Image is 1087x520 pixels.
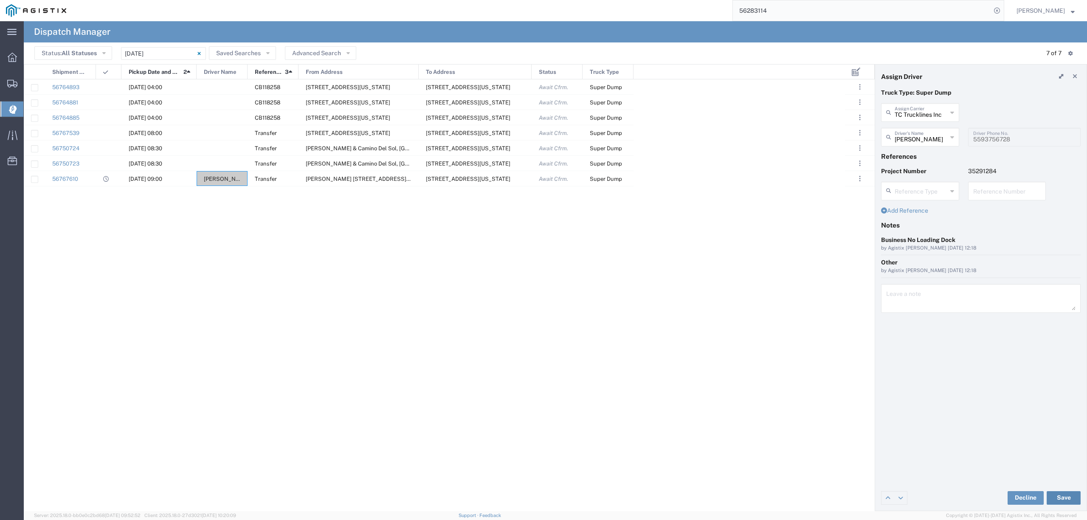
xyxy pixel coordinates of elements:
p: 35291284 [968,167,1046,176]
span: 2401 Coffee Rd, Bakersfield, California, 93308, United States [306,84,390,90]
a: Edit previous row [881,492,894,504]
span: [DATE] 09:52:52 [105,513,141,518]
span: 800 Price Canyon Rd, Pismo Beach, California, United States [426,99,510,106]
a: Add Reference [881,207,928,214]
span: Transfer [255,145,277,152]
span: Transfer [255,160,277,167]
span: Transfer [255,130,277,136]
span: Taranbir Chhina [204,176,250,182]
span: Super Dump [590,160,622,167]
span: 09/10/2025, 09:00 [129,176,162,182]
span: Super Dump [590,176,622,182]
span: Client: 2025.18.0-27d3021 [144,513,236,518]
span: Truck Type [590,65,619,80]
span: 09/10/2025, 08:00 [129,130,162,136]
span: CB118258 [255,115,280,121]
button: Status:All Statuses [34,46,112,60]
span: Super Dump [590,99,622,106]
a: 56750723 [52,160,79,167]
span: CB118258 [255,99,280,106]
span: 2401 Coffee Rd, Bakersfield, California, 93308, United States [306,99,390,106]
a: 56764881 [52,99,78,106]
span: 4165 E Childs Ave, Merced, California, 95341, United States [426,130,510,136]
span: 800 Price Canyon Rd, Pismo Beach, California, United States [426,115,510,121]
button: Saved Searches [209,46,276,60]
span: Await Cfrm. [539,160,568,167]
span: 499 Sunrise Ave, Madera, California, United States [306,130,390,136]
span: Await Cfrm. [539,145,568,152]
h4: Assign Driver [881,73,922,80]
span: All Statuses [62,50,97,56]
input: Search for shipment number, reference number [733,0,991,21]
span: De Wolf Ave & Gettysburg Ave, Clovis, California, 93619, United States [306,176,437,182]
span: . . . [859,143,861,153]
button: Advanced Search [285,46,356,60]
a: Support [459,513,480,518]
span: Status [539,65,556,80]
span: . . . [859,112,861,123]
img: logo [6,4,66,17]
span: Await Cfrm. [539,115,568,121]
h4: References [881,152,1081,160]
span: Await Cfrm. [539,84,568,90]
a: 56764885 [52,115,79,121]
button: ... [854,96,866,108]
button: Save [1047,491,1081,505]
span: 2401 Coffee Rd, Bakersfield, California, 93308, United States [306,115,390,121]
h4: Notes [881,221,1081,229]
div: Other [881,258,1081,267]
a: Feedback [479,513,501,518]
span: Shipment No. [52,65,87,80]
a: Edit next row [894,492,907,504]
a: 56764893 [52,84,79,90]
span: Await Cfrm. [539,176,568,182]
a: 56767539 [52,130,79,136]
div: by Agistix [PERSON_NAME] [DATE] 12:18 [881,267,1081,275]
span: Transfer [255,176,277,182]
div: by Agistix [PERSON_NAME] [DATE] 12:18 [881,245,1081,252]
span: Super Dump [590,130,622,136]
button: [PERSON_NAME] [1016,6,1075,16]
span: . . . [859,82,861,92]
span: Pacheco & Camino Del Sol, Bakersfield, California, United States [306,145,550,152]
button: ... [854,142,866,154]
button: ... [854,112,866,124]
div: 7 of 7 [1046,49,1062,58]
span: . . . [859,128,861,138]
p: Project Number [881,167,959,176]
span: CB118258 [255,84,280,90]
span: 09/10/2025, 08:30 [129,160,162,167]
span: Pacheco & Camino Del Sol, Bakersfield, California, United States [306,160,550,167]
span: Await Cfrm. [539,130,568,136]
span: Server: 2025.18.0-bb0e0c2bd68 [34,513,141,518]
button: ... [854,173,866,185]
span: 2 [183,65,187,80]
span: 09/10/2025, 08:30 [129,145,162,152]
span: 308 W Alluvial Ave, Clovis, California, 93611, United States [426,176,510,182]
button: ... [854,157,866,169]
span: Super Dump [590,115,622,121]
span: Super Dump [590,145,622,152]
div: Business No Loading Dock [881,236,1081,245]
span: Lorretta Ayala [1017,6,1065,15]
span: 09/10/2025, 04:00 [129,115,162,121]
button: Decline [1008,491,1044,505]
span: Reference [255,65,282,80]
span: Driver Name [204,65,237,80]
span: To Address [426,65,455,80]
span: 2401 Coffee Rd, Bakersfield, California, 93308, United States [426,145,510,152]
a: 56750724 [52,145,79,152]
span: . . . [859,158,861,169]
span: 09/10/2025, 04:00 [129,84,162,90]
span: Super Dump [590,84,622,90]
span: 3 [285,65,289,80]
span: . . . [859,97,861,107]
span: Copyright © [DATE]-[DATE] Agistix Inc., All Rights Reserved [946,512,1077,519]
p: Truck Type: Super Dump [881,88,1081,97]
span: . . . [859,174,861,184]
button: ... [854,81,866,93]
span: From Address [306,65,343,80]
span: Await Cfrm. [539,99,568,106]
span: [DATE] 10:20:09 [202,513,236,518]
span: 09/10/2025, 04:00 [129,99,162,106]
